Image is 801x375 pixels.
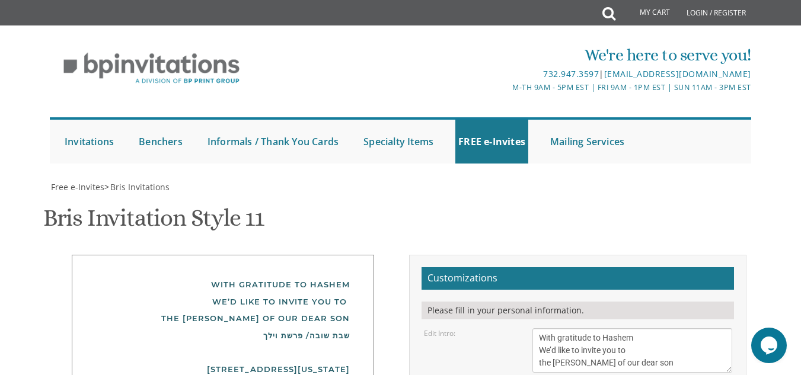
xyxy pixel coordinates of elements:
a: Mailing Services [547,120,627,164]
iframe: chat widget [751,328,789,363]
a: Specialty Items [360,120,436,164]
a: My Cart [614,1,678,25]
div: With gratitude to Hashem We’d like to invite you to the [PERSON_NAME] of our dear son [96,276,350,327]
div: We're here to serve you! [284,43,751,67]
div: | [284,67,751,81]
h1: Bris Invitation Style 11 [43,205,264,240]
a: Benchers [136,120,186,164]
textarea: With gratitude to Hashem We’d like to inform you of the bris of our dear son/grandson [532,328,732,373]
a: 732.947.3597 [543,68,599,79]
span: Free e-Invites [51,181,104,193]
span: Bris Invitations [110,181,170,193]
h2: Customizations [422,267,734,290]
a: Invitations [62,120,117,164]
a: FREE e-Invites [455,120,528,164]
label: Edit Intro: [424,328,455,338]
img: BP Invitation Loft [50,44,253,93]
a: Informals / Thank You Cards [205,120,342,164]
a: [EMAIL_ADDRESS][DOMAIN_NAME] [604,68,751,79]
div: M-Th 9am - 5pm EST | Fri 9am - 1pm EST | Sun 11am - 3pm EST [284,81,751,94]
span: > [104,181,170,193]
a: Free e-Invites [50,181,104,193]
div: Please fill in your personal information. [422,302,734,319]
a: Bris Invitations [109,181,170,193]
